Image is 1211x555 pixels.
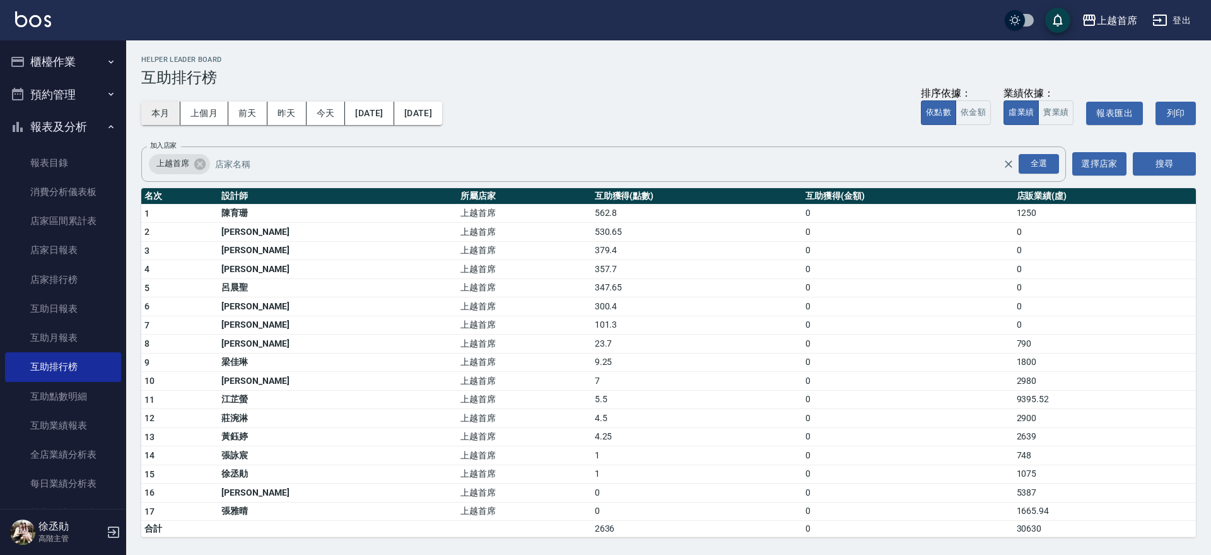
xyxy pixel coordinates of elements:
[5,110,121,143] button: 報表及分析
[218,278,457,297] td: 呂晨聖
[1014,390,1196,409] td: 9395.52
[457,372,591,391] td: 上越首席
[141,69,1196,87] h3: 互助排行榜
[956,100,991,125] button: 依金額
[921,100,956,125] button: 依點數
[802,353,1013,372] td: 0
[144,450,155,460] span: 14
[457,204,591,223] td: 上越首席
[592,316,802,335] td: 101.3
[592,484,802,503] td: 0
[1155,102,1196,125] button: 列印
[5,411,121,440] a: 互助業績報表
[1014,335,1196,354] td: 790
[592,204,802,223] td: 562.8
[592,427,802,446] td: 4.25
[228,102,267,125] button: 前天
[5,236,121,265] a: 店家日報表
[802,204,1013,223] td: 0
[1045,8,1070,33] button: save
[5,265,121,294] a: 店家排行榜
[218,427,457,446] td: 黃鈺婷
[144,487,155,498] span: 16
[144,395,155,405] span: 11
[394,102,442,125] button: [DATE]
[144,246,149,256] span: 3
[1014,484,1196,503] td: 5387
[144,227,149,237] span: 2
[5,206,121,236] a: 店家區間累計表
[5,382,121,411] a: 互助點數明細
[141,521,218,537] td: 合計
[457,297,591,316] td: 上越首席
[5,177,121,206] a: 消費分析儀表板
[218,465,457,484] td: 徐丞勛
[592,353,802,372] td: 9.25
[457,390,591,409] td: 上越首席
[218,335,457,354] td: [PERSON_NAME]
[1038,100,1074,125] button: 實業績
[921,87,991,100] div: 排序依據：
[1016,152,1062,176] button: Open
[5,148,121,177] a: 報表目錄
[592,465,802,484] td: 1
[144,338,149,349] span: 8
[144,506,155,516] span: 17
[141,56,1196,64] h2: Helper Leader Board
[1072,152,1126,176] button: 選擇店家
[144,432,155,442] span: 13
[457,465,591,484] td: 上越首席
[802,188,1013,205] th: 互助獲得(金額)
[457,409,591,428] td: 上越首席
[1014,316,1196,335] td: 0
[802,278,1013,297] td: 0
[592,297,802,316] td: 300.4
[345,102,394,125] button: [DATE]
[218,241,457,260] td: [PERSON_NAME]
[218,446,457,465] td: 張詠宸
[802,241,1013,260] td: 0
[802,502,1013,521] td: 0
[218,297,457,316] td: [PERSON_NAME]
[5,323,121,352] a: 互助月報表
[1014,502,1196,521] td: 1665.94
[218,353,457,372] td: 梁佳琳
[592,372,802,391] td: 7
[5,469,121,498] a: 每日業績分析表
[1003,100,1039,125] button: 虛業績
[802,390,1013,409] td: 0
[457,353,591,372] td: 上越首席
[1014,241,1196,260] td: 0
[218,372,457,391] td: [PERSON_NAME]
[457,446,591,465] td: 上越首席
[1014,465,1196,484] td: 1075
[802,484,1013,503] td: 0
[144,357,149,367] span: 9
[592,188,802,205] th: 互助獲得(點數)
[1014,297,1196,316] td: 0
[141,188,218,205] th: 名次
[1014,409,1196,428] td: 2900
[149,154,210,174] div: 上越首席
[802,335,1013,354] td: 0
[457,502,591,521] td: 上越首席
[144,320,149,330] span: 7
[457,278,591,297] td: 上越首席
[592,390,802,409] td: 5.5
[1003,87,1074,100] div: 業績依據：
[802,427,1013,446] td: 0
[592,409,802,428] td: 4.5
[38,533,103,544] p: 高階主管
[218,188,457,205] th: 設計師
[141,188,1196,538] table: a dense table
[218,502,457,521] td: 張雅晴
[1014,353,1196,372] td: 1800
[267,102,307,125] button: 昨天
[141,102,180,125] button: 本月
[212,153,1025,175] input: 店家名稱
[802,297,1013,316] td: 0
[1000,155,1017,173] button: Clear
[1014,188,1196,205] th: 店販業績(虛)
[10,520,35,545] img: Person
[5,440,121,469] a: 全店業績分析表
